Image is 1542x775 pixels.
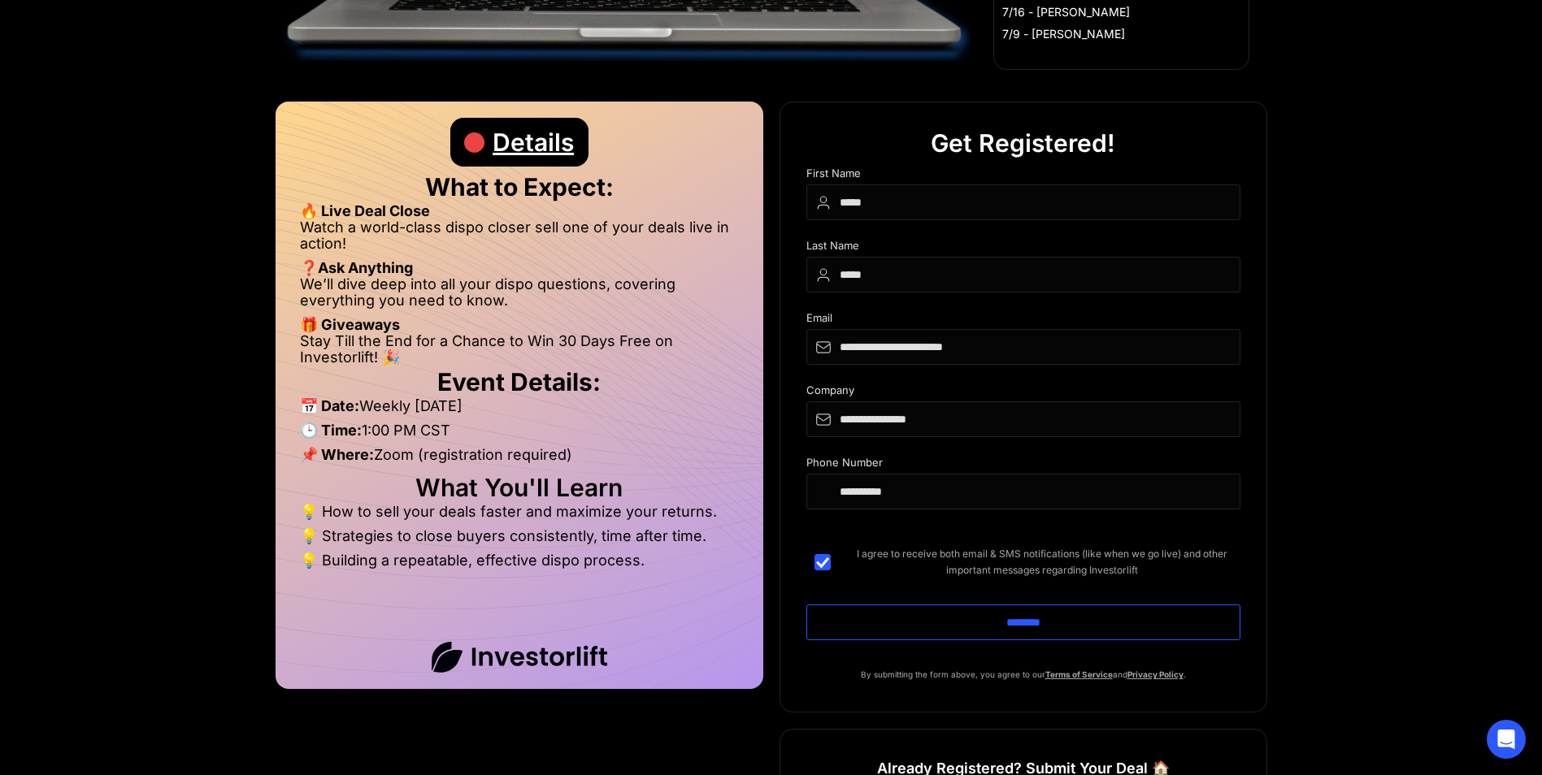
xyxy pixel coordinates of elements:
li: Stay Till the End for a Chance to Win 30 Days Free on Investorlift! 🎉 [300,333,739,366]
strong: 🔥 Live Deal Close [300,202,430,219]
strong: 📅 Date: [300,397,359,414]
strong: 🕒 Time: [300,422,362,439]
div: Details [493,118,574,167]
div: Phone Number [806,457,1240,474]
div: First Name [806,167,1240,184]
form: DIspo Day Main Form [806,167,1240,666]
div: Get Registered! [931,119,1115,167]
li: Watch a world-class dispo closer sell one of your deals live in action! [300,219,739,260]
li: Zoom (registration required) [300,447,739,471]
li: We’ll dive deep into all your dispo questions, covering everything you need to know. [300,276,739,317]
strong: Event Details: [437,367,601,396]
div: Open Intercom Messenger [1487,720,1526,759]
div: Last Name [806,240,1240,257]
a: Terms of Service [1045,669,1113,679]
li: 💡 Strategies to close buyers consistently, time after time. [300,528,739,552]
strong: 🎁 Giveaways [300,316,400,333]
li: 1:00 PM CST [300,422,739,447]
p: By submitting the form above, you agree to our and . [806,666,1240,682]
span: I agree to receive both email & SMS notifications (like when we go live) and other important mess... [844,546,1240,578]
li: Weekly [DATE] [300,398,739,422]
div: Company [806,384,1240,401]
strong: 📌 Where: [300,446,374,463]
a: Privacy Policy [1127,669,1184,679]
div: Email [806,312,1240,329]
strong: ❓Ask Anything [300,259,413,276]
li: 💡 Building a repeatable, effective dispo process. [300,552,739,569]
strong: What to Expect: [425,172,614,201]
li: 💡 How to sell your deals faster and maximize your returns. [300,504,739,528]
h2: What You'll Learn [300,479,739,496]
